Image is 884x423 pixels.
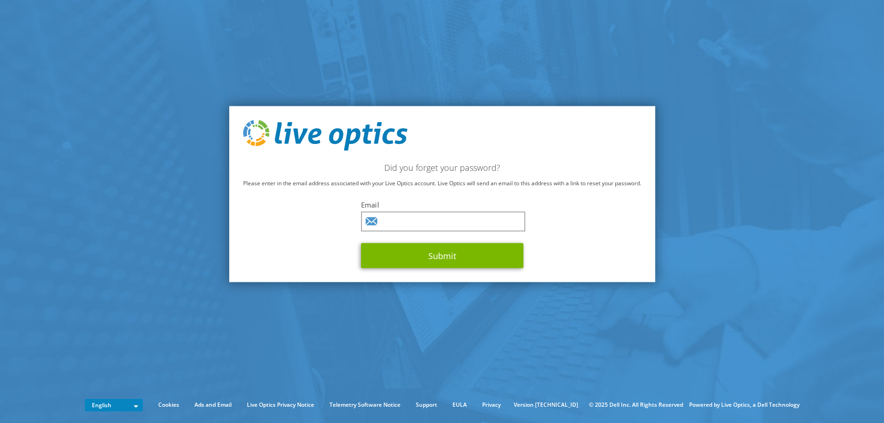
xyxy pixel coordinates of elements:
[361,243,523,268] button: Submit
[584,400,688,410] li: © 2025 Dell Inc. All Rights Reserved
[689,400,800,410] li: Powered by Live Optics, a Dell Technology
[323,400,407,410] a: Telemetry Software Notice
[475,400,508,410] a: Privacy
[151,400,186,410] a: Cookies
[240,400,321,410] a: Live Optics Privacy Notice
[243,120,407,151] img: live_optics_svg.svg
[409,400,444,410] a: Support
[509,400,583,410] li: Version [TECHNICAL_ID]
[187,400,239,410] a: Ads and Email
[445,400,474,410] a: EULA
[361,200,523,209] label: Email
[243,162,641,172] h2: Did you forget your password?
[243,178,641,188] p: Please enter in the email address associated with your Live Optics account. Live Optics will send...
